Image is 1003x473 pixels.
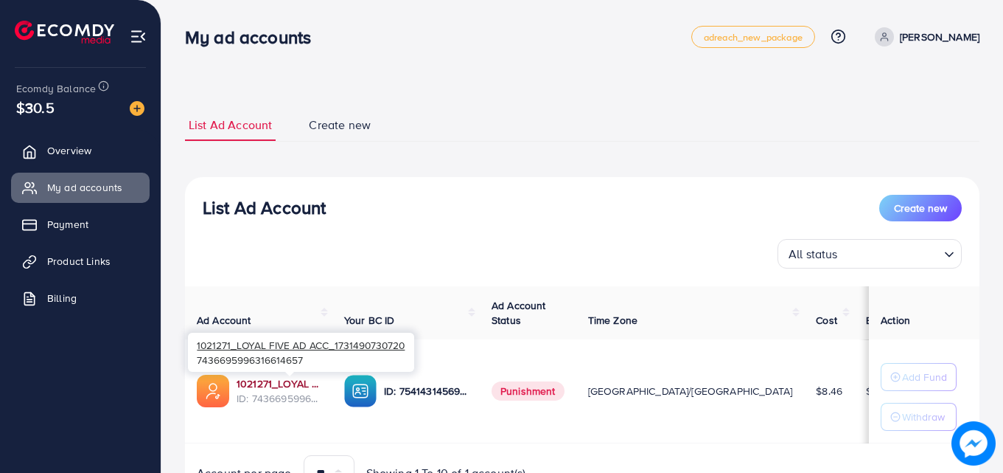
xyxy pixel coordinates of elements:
[588,384,793,398] span: [GEOGRAPHIC_DATA]/[GEOGRAPHIC_DATA]
[203,197,326,218] h3: List Ad Account
[47,254,111,269] span: Product Links
[47,291,77,305] span: Billing
[197,338,405,352] span: 1021271_LOYAL FIVE AD ACC_1731490730720
[900,28,979,46] p: [PERSON_NAME]
[902,368,947,386] p: Add Fund
[384,382,468,400] p: ID: 7541431456900759569
[691,26,815,48] a: adreach_new_package
[842,241,938,265] input: Search for option
[309,117,371,134] span: Create new
[237,391,321,406] span: ID: 7436695996316614657
[237,376,321,391] a: 1021271_LOYAL FIVE AD ACC_1731490730720
[588,313,637,328] span: Time Zone
[344,375,377,407] img: ic-ba-acc.ded83a64.svg
[189,117,272,134] span: List Ad Account
[11,246,150,276] a: Product Links
[951,421,996,466] img: image
[816,313,837,328] span: Cost
[185,27,323,48] h3: My ad accounts
[11,283,150,313] a: Billing
[492,298,546,328] span: Ad Account Status
[704,32,803,42] span: adreach_new_package
[902,408,945,426] p: Withdraw
[130,101,144,116] img: image
[344,313,395,328] span: Your BC ID
[881,313,910,328] span: Action
[777,239,962,269] div: Search for option
[869,27,979,46] a: [PERSON_NAME]
[47,180,122,195] span: My ad accounts
[130,28,147,45] img: menu
[881,403,957,431] button: Withdraw
[11,173,150,202] a: My ad accounts
[879,195,962,221] button: Create new
[15,21,114,44] img: logo
[881,363,957,391] button: Add Fund
[16,81,96,96] span: Ecomdy Balance
[492,381,565,401] span: Punishment
[47,217,88,232] span: Payment
[894,201,947,215] span: Create new
[786,244,841,265] span: All status
[816,384,842,398] span: $8.46
[197,375,229,407] img: ic-ads-acc.e4c84228.svg
[47,143,91,158] span: Overview
[16,97,55,118] span: $30.5
[11,210,150,239] a: Payment
[11,136,150,165] a: Overview
[188,333,414,372] div: 7436695996316614657
[197,313,251,328] span: Ad Account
